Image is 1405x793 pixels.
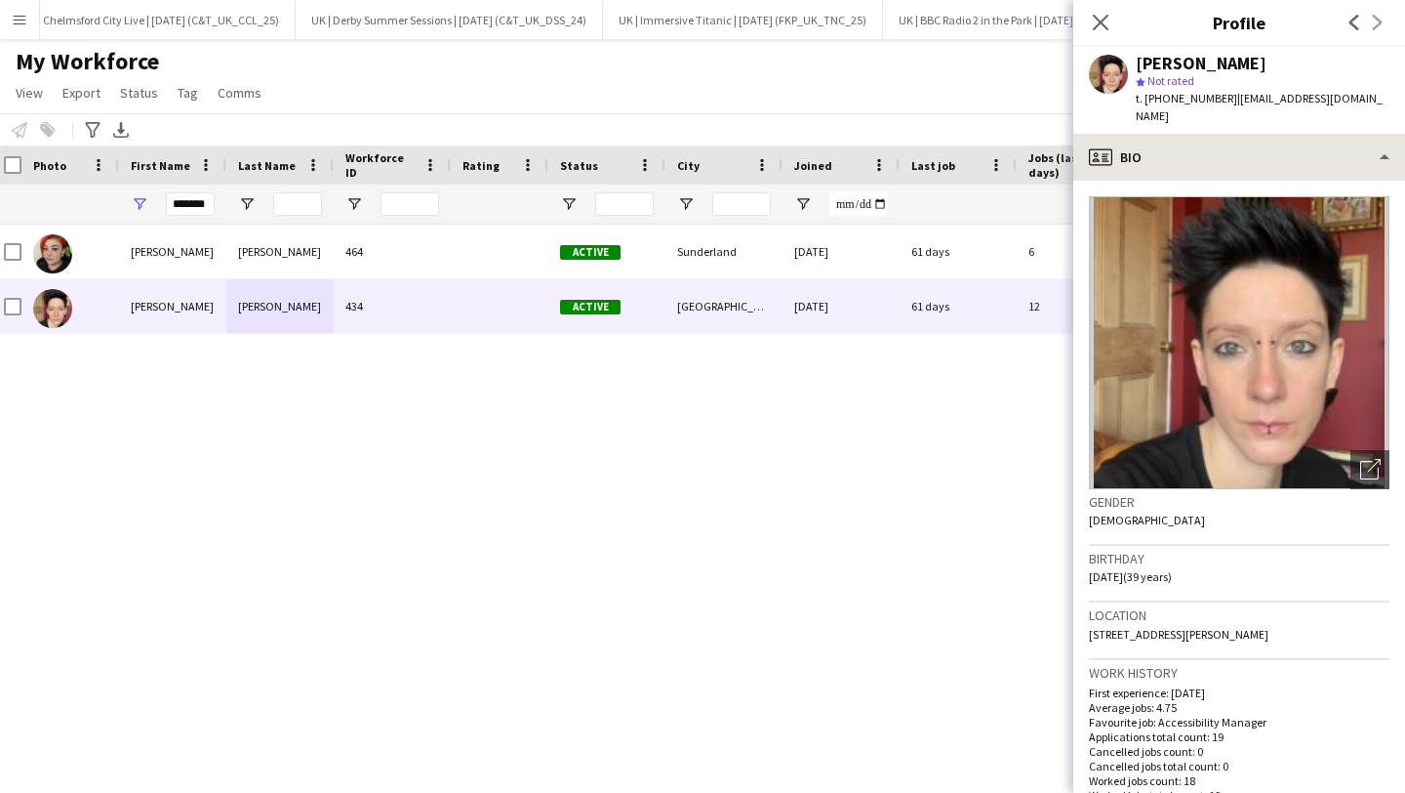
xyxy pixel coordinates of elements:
[712,192,771,216] input: City Filter Input
[1017,279,1144,333] div: 12
[170,80,206,105] a: Tag
[1028,150,1108,180] span: Jobs (last 90 days)
[665,279,783,333] div: [GEOGRAPHIC_DATA]
[112,80,166,105] a: Status
[166,192,215,216] input: First Name Filter Input
[178,84,198,102] span: Tag
[8,80,51,105] a: View
[119,225,226,278] div: [PERSON_NAME]
[6,1,296,39] button: UK | Chelmsford City Live | [DATE] (C&T_UK_CCL_25)
[1017,225,1144,278] div: 6
[911,158,955,173] span: Last job
[1089,513,1205,527] span: [DEMOGRAPHIC_DATA]
[1073,134,1405,181] div: Bio
[334,225,451,278] div: 464
[677,158,700,173] span: City
[1089,744,1389,759] p: Cancelled jobs count: 0
[900,225,1017,278] div: 61 days
[560,158,598,173] span: Status
[1089,627,1268,642] span: [STREET_ADDRESS][PERSON_NAME]
[1089,550,1389,567] h3: Birthday
[1089,686,1389,700] p: First experience: [DATE]
[883,1,1191,39] button: UK | BBC Radio 2 in the Park | [DATE] (BBC_UK_R2ITP_25)
[560,245,621,260] span: Active
[218,84,261,102] span: Comms
[462,158,500,173] span: Rating
[794,158,832,173] span: Joined
[345,195,363,213] button: Open Filter Menu
[109,118,133,142] app-action-btn: Export XLSX
[1089,715,1389,730] p: Favourite job: Accessibility Manager
[33,289,72,328] img: Rebecca Linzey
[120,84,158,102] span: Status
[1089,606,1389,624] h3: Location
[238,158,296,173] span: Last Name
[560,300,621,314] span: Active
[900,279,1017,333] div: 61 days
[829,192,888,216] input: Joined Filter Input
[677,195,695,213] button: Open Filter Menu
[273,192,322,216] input: Last Name Filter Input
[1089,700,1389,715] p: Average jobs: 4.75
[131,195,148,213] button: Open Filter Menu
[1147,73,1194,88] span: Not rated
[119,279,226,333] div: [PERSON_NAME]
[1136,55,1266,72] div: [PERSON_NAME]
[226,225,334,278] div: [PERSON_NAME]
[595,192,654,216] input: Status Filter Input
[603,1,883,39] button: UK | Immersive Titanic | [DATE] (FKP_UK_TNC_25)
[794,195,812,213] button: Open Filter Menu
[210,80,269,105] a: Comms
[62,84,100,102] span: Export
[33,158,66,173] span: Photo
[783,225,900,278] div: [DATE]
[16,47,159,76] span: My Workforce
[296,1,603,39] button: UK | Derby Summer Sessions | [DATE] (C&T_UK_DSS_24)
[55,80,108,105] a: Export
[1073,10,1405,35] h3: Profile
[665,225,783,278] div: Sunderland
[1089,773,1389,788] p: Worked jobs count: 18
[1350,450,1389,489] div: Open photos pop-in
[226,279,334,333] div: [PERSON_NAME]
[1089,730,1389,744] p: Applications total count: 19
[381,192,439,216] input: Workforce ID Filter Input
[33,234,72,273] img: Rebecca Brinkworth
[81,118,104,142] app-action-btn: Advanced filters
[238,195,256,213] button: Open Filter Menu
[334,279,451,333] div: 434
[1089,759,1389,773] p: Cancelled jobs total count: 0
[1136,91,1237,105] span: t. [PHONE_NUMBER]
[783,279,900,333] div: [DATE]
[16,84,43,102] span: View
[1136,91,1383,123] span: | [EMAIL_ADDRESS][DOMAIN_NAME]
[1089,196,1389,489] img: Crew avatar or photo
[1089,493,1389,511] h3: Gender
[131,158,190,173] span: First Name
[1089,664,1389,682] h3: Work history
[1089,569,1172,584] span: [DATE] (39 years)
[345,150,416,180] span: Workforce ID
[560,195,578,213] button: Open Filter Menu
